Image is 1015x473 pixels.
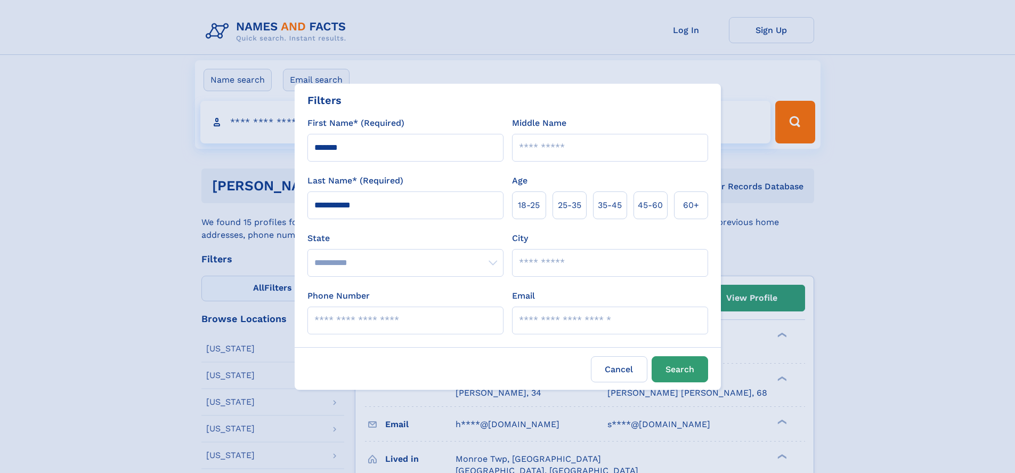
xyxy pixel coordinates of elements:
[558,199,581,212] span: 25‑35
[512,290,535,302] label: Email
[652,356,708,382] button: Search
[518,199,540,212] span: 18‑25
[307,290,370,302] label: Phone Number
[512,232,528,245] label: City
[307,92,342,108] div: Filters
[598,199,622,212] span: 35‑45
[307,232,504,245] label: State
[512,117,566,130] label: Middle Name
[307,117,404,130] label: First Name* (Required)
[512,174,527,187] label: Age
[683,199,699,212] span: 60+
[591,356,647,382] label: Cancel
[638,199,663,212] span: 45‑60
[307,174,403,187] label: Last Name* (Required)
